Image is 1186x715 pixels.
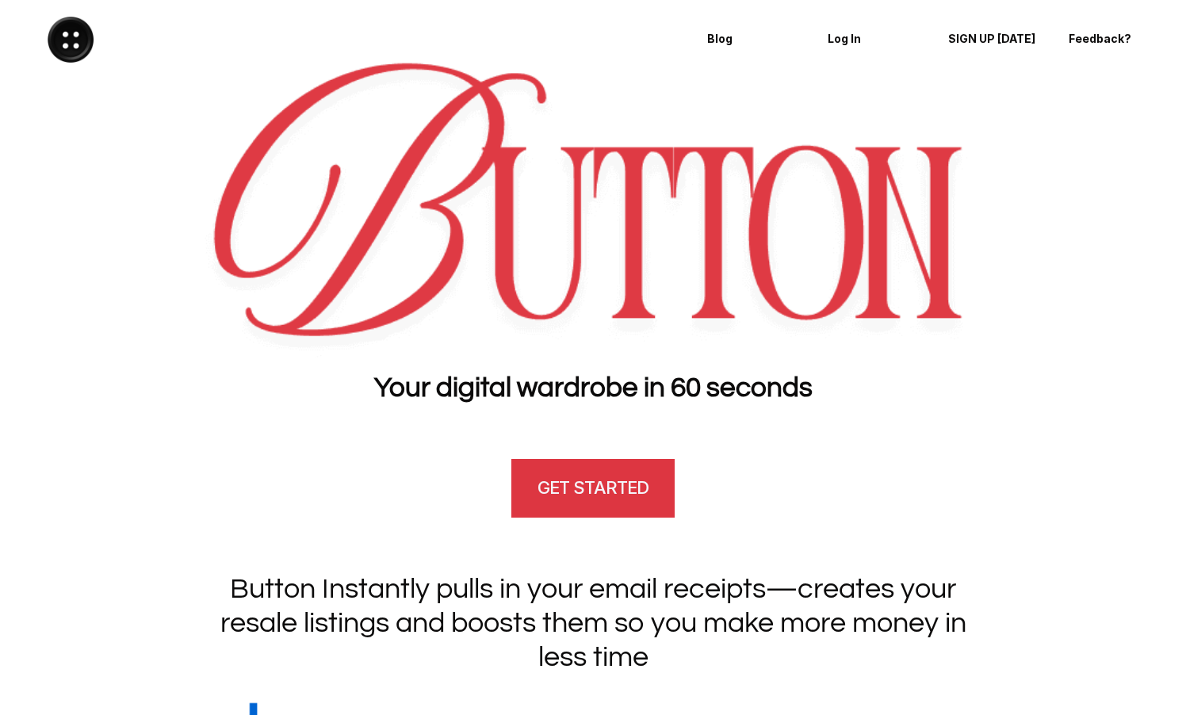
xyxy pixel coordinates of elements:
[509,457,677,520] a: GET STARTED
[937,19,1050,60] a: SIGN UP [DATE]
[1058,19,1170,60] a: Feedback?
[948,32,1039,46] p: SIGN UP [DATE]
[817,19,929,60] a: Log In
[197,572,989,675] h1: Button Instantly pulls in your email receipts—creates your resale listings and boosts them so you...
[374,373,813,402] strong: Your digital wardrobe in 60 seconds
[538,476,648,500] h4: GET STARTED
[828,32,918,46] p: Log In
[696,19,809,60] a: Blog
[1069,32,1159,46] p: Feedback?
[707,32,798,46] p: Blog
